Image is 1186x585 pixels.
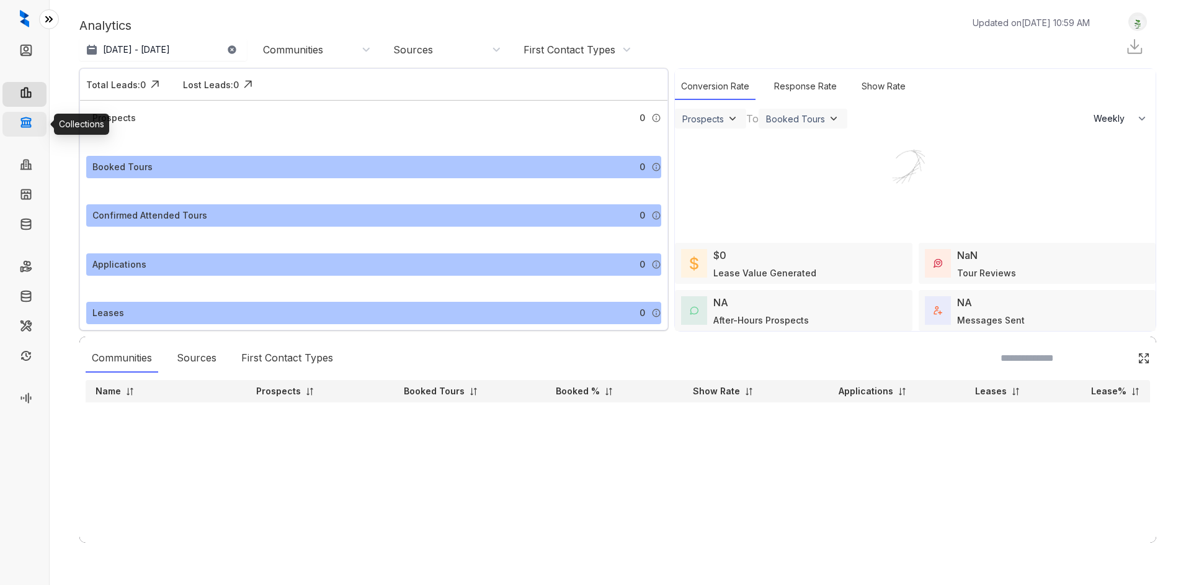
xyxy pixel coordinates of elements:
img: logo [20,10,29,27]
p: Lease% [1091,385,1126,397]
button: Weekly [1086,107,1156,130]
p: [DATE] - [DATE] [103,43,170,56]
p: Name [96,385,121,397]
div: NA [713,295,728,310]
img: sorting [1011,387,1020,396]
span: 0 [640,209,645,222]
img: LeaseValue [690,256,698,271]
div: Communities [86,344,158,373]
li: Leads [2,40,47,65]
div: Conversion Rate [675,73,756,100]
img: sorting [305,387,314,396]
div: To [746,111,759,126]
img: AfterHoursConversations [690,306,698,315]
img: TourReviews [934,259,942,268]
img: Click Icon [146,75,164,94]
img: Download [1125,37,1144,56]
button: [DATE] - [DATE] [79,39,247,61]
li: Voice AI [2,388,47,412]
div: Lost Leads: 0 [183,78,239,91]
div: After-Hours Prospects [713,314,809,327]
div: Sources [393,43,433,57]
img: Loader [869,130,962,223]
img: Click Icon [239,75,257,94]
img: UserAvatar [1129,16,1146,29]
img: Info [651,260,661,270]
div: First Contact Types [235,344,339,373]
li: Maintenance [2,315,47,340]
img: sorting [604,387,613,396]
div: Response Rate [768,73,843,100]
div: $0 [713,248,726,263]
div: Messages Sent [957,314,1025,327]
li: Knowledge [2,214,47,238]
p: Booked % [556,385,600,397]
img: Info [651,211,661,220]
img: SearchIcon [1112,353,1122,363]
img: sorting [125,387,135,396]
li: Collections [2,112,47,137]
p: Updated on [DATE] 10:59 AM [973,16,1090,29]
div: NaN [957,248,978,263]
p: Leases [975,385,1007,397]
img: ViewFilterArrow [827,112,840,125]
img: sorting [898,387,907,396]
li: Rent Collections [2,256,47,281]
p: Analytics [79,16,132,35]
div: Communities [263,43,323,57]
div: Sources [171,344,223,373]
li: Units [2,184,47,209]
p: Prospects [256,385,301,397]
span: 0 [640,306,645,320]
div: NA [957,295,972,310]
p: Applications [839,385,893,397]
div: Booked Tours [766,114,825,124]
div: Prospects [682,114,724,124]
img: Info [651,162,661,172]
li: Renewals [2,345,47,370]
img: sorting [1131,387,1140,396]
span: 0 [640,160,645,174]
div: Booked Tours [92,160,153,174]
img: sorting [469,387,478,396]
li: Leasing [2,82,47,107]
img: Click Icon [1138,352,1150,365]
img: Info [651,113,661,123]
span: 0 [640,258,645,271]
span: 0 [640,111,645,125]
img: Info [651,308,661,318]
div: Applications [92,258,146,271]
div: First Contact Types [524,43,615,57]
div: Show Rate [855,73,912,100]
div: Tour Reviews [957,266,1016,279]
div: Leases [92,306,124,320]
div: Prospects [92,111,136,125]
div: Total Leads: 0 [86,78,146,91]
div: Lease Value Generated [713,266,816,279]
li: Move Outs [2,286,47,311]
div: Confirmed Attended Tours [92,209,207,222]
li: Communities [2,154,47,179]
img: sorting [744,387,754,396]
p: Booked Tours [404,385,465,397]
img: ViewFilterArrow [726,112,739,125]
p: Show Rate [693,385,740,397]
img: TotalFum [934,306,942,315]
span: Weekly [1094,112,1131,125]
